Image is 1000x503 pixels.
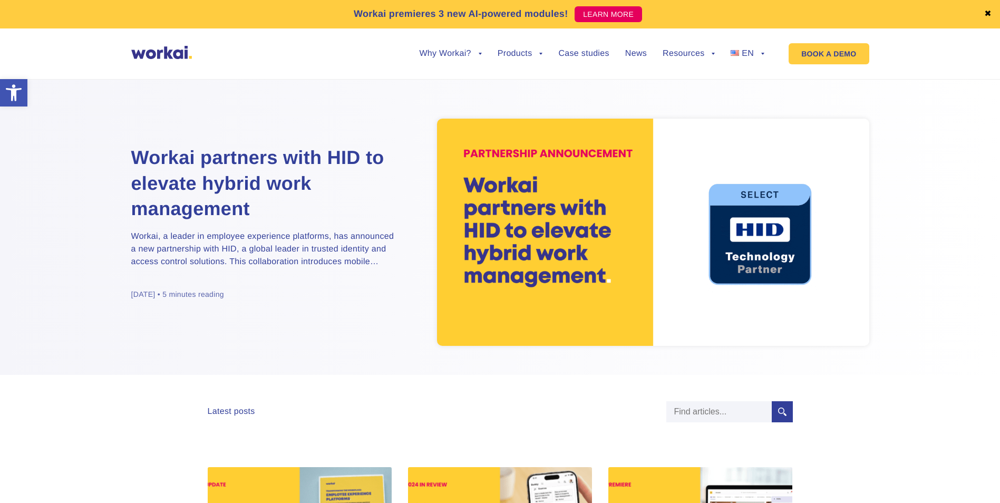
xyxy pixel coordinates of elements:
a: Why Workai? [419,50,481,58]
a: BOOK A DEMO [789,43,869,64]
input: Submit [772,401,793,422]
a: LEARN MORE [575,6,642,22]
a: Case studies [558,50,609,58]
a: Workai partners with HID to elevate hybrid work management [131,145,395,222]
div: [DATE] • 5 minutes reading [131,289,224,299]
input: Find articles... [666,401,772,422]
p: Workai, a leader in employee experience platforms, has announced a new partnership with HID, a gl... [131,230,395,268]
span: EN [742,49,754,58]
a: Resources [663,50,715,58]
a: ✖ [984,10,992,18]
a: News [625,50,647,58]
div: Latest posts [208,407,255,417]
p: Workai premieres 3 new AI-powered modules! [354,7,568,21]
a: Products [498,50,543,58]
